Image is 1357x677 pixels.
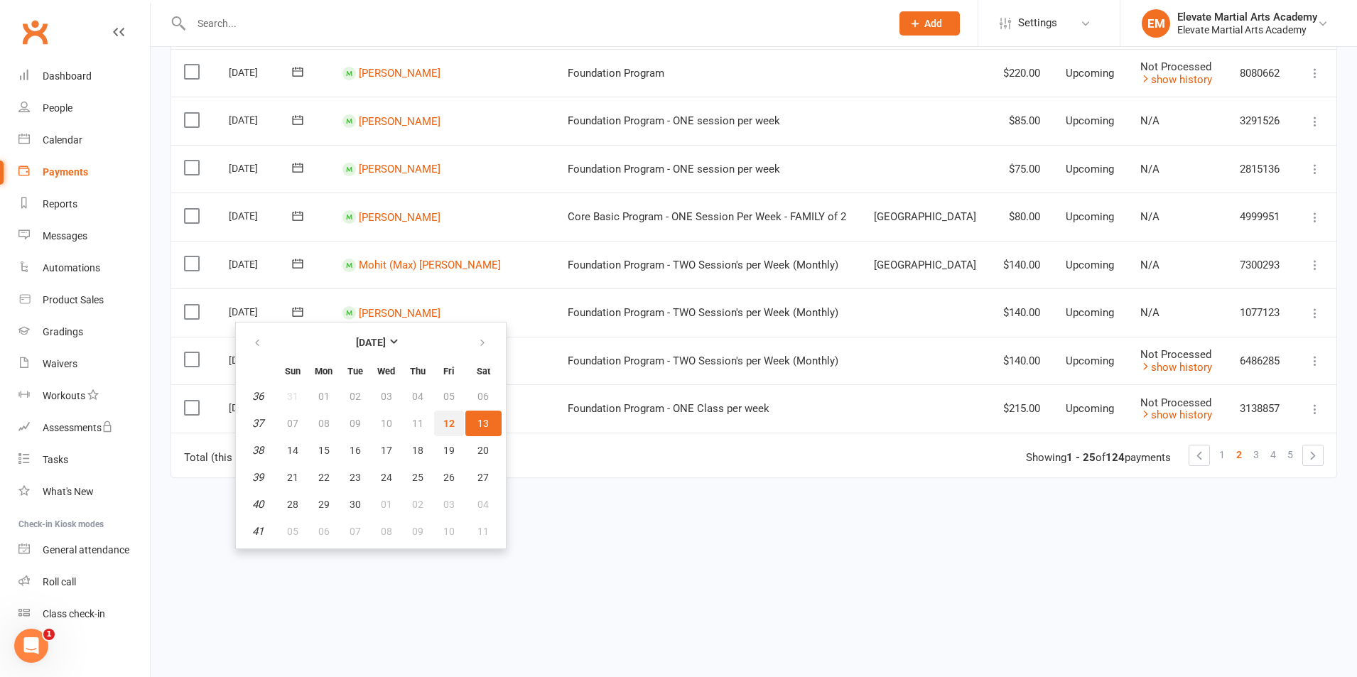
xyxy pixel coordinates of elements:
[465,438,502,463] button: 20
[568,259,838,271] span: Foundation Program - TWO Session's per Week (Monthly)
[372,492,401,517] button: 01
[1026,452,1171,464] div: Showing of payments
[18,124,150,156] a: Calendar
[287,445,298,456] span: 14
[990,288,1053,337] td: $140.00
[43,608,105,619] div: Class check-in
[1253,445,1259,465] span: 3
[434,519,464,544] button: 10
[1227,337,1294,385] td: 6486285
[315,366,333,377] small: Monday
[990,241,1053,289] td: $140.00
[187,13,881,33] input: Search...
[1227,193,1294,241] td: 4999951
[287,526,298,537] span: 05
[252,444,264,457] em: 38
[347,366,363,377] small: Tuesday
[1018,7,1057,39] span: Settings
[309,519,339,544] button: 06
[434,492,464,517] button: 03
[1227,384,1294,433] td: 3138857
[229,205,294,227] div: [DATE]
[1140,259,1159,271] span: N/A
[18,380,150,412] a: Workouts
[318,526,330,537] span: 06
[18,316,150,348] a: Gradings
[340,438,370,463] button: 16
[229,61,294,83] div: [DATE]
[18,188,150,220] a: Reports
[434,465,464,490] button: 26
[1066,402,1114,415] span: Upcoming
[1066,306,1114,319] span: Upcoming
[1213,445,1231,465] a: 1
[340,492,370,517] button: 30
[359,114,440,127] a: [PERSON_NAME]
[18,534,150,566] a: General attendance kiosk mode
[1066,210,1114,223] span: Upcoming
[340,519,370,544] button: 07
[318,472,330,483] span: 22
[1140,348,1211,361] span: Not Processed
[443,499,455,510] span: 03
[1219,445,1225,465] span: 1
[412,472,423,483] span: 25
[1140,163,1159,175] span: N/A
[1227,97,1294,145] td: 3291526
[1265,445,1282,465] a: 4
[924,18,942,29] span: Add
[443,366,454,377] small: Friday
[43,326,83,337] div: Gradings
[252,471,264,484] em: 39
[381,526,392,537] span: 08
[990,97,1053,145] td: $85.00
[443,418,455,429] span: 12
[18,60,150,92] a: Dashboard
[465,492,502,517] button: 04
[1140,408,1212,421] a: show history
[1140,306,1159,319] span: N/A
[1236,445,1242,465] span: 2
[278,438,308,463] button: 14
[278,492,308,517] button: 28
[43,198,77,210] div: Reports
[1231,445,1248,465] a: 2
[434,438,464,463] button: 19
[568,306,838,319] span: Foundation Program - TWO Session's per Week (Monthly)
[477,472,489,483] span: 27
[14,629,48,663] iframe: Intercom live chat
[18,566,150,598] a: Roll call
[43,454,68,465] div: Tasks
[252,498,264,511] em: 40
[229,109,294,131] div: [DATE]
[372,438,401,463] button: 17
[43,422,113,433] div: Assessments
[477,445,489,456] span: 20
[1066,163,1114,175] span: Upcoming
[1227,49,1294,97] td: 8080662
[568,114,780,127] span: Foundation Program - ONE session per week
[465,465,502,490] button: 27
[1140,60,1211,73] span: Not Processed
[1227,145,1294,193] td: 2815136
[477,366,490,377] small: Saturday
[252,525,264,538] em: 41
[990,193,1053,241] td: $80.00
[43,390,85,401] div: Workouts
[381,472,392,483] span: 24
[229,157,294,179] div: [DATE]
[1142,9,1170,38] div: EM
[350,472,361,483] span: 23
[318,445,330,456] span: 15
[43,70,92,82] div: Dashboard
[278,465,308,490] button: 21
[18,412,150,444] a: Assessments
[18,92,150,124] a: People
[252,417,264,430] em: 37
[1140,114,1159,127] span: N/A
[43,230,87,242] div: Messages
[1248,445,1265,465] a: 3
[1227,288,1294,337] td: 1077123
[184,452,404,464] div: Total (this page only): of
[412,526,423,537] span: 09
